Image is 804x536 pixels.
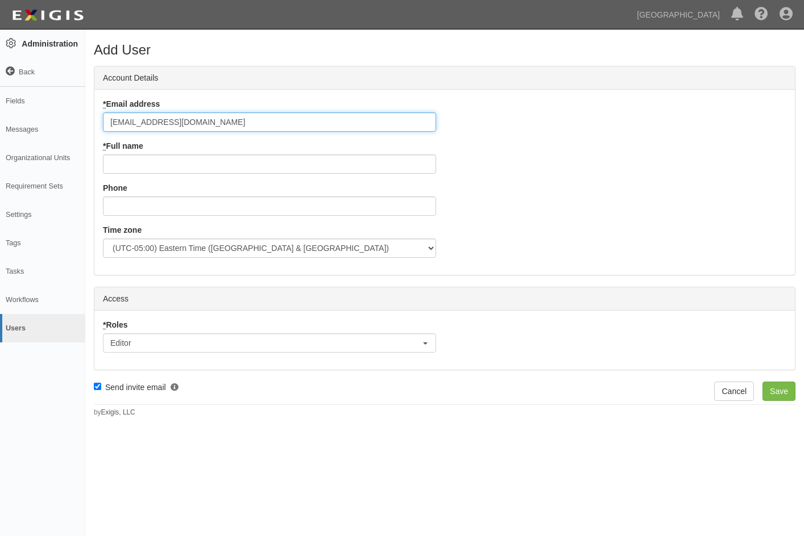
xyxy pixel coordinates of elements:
[714,382,754,401] a: Cancel
[94,287,795,311] div: Access
[103,140,143,152] label: Full name
[103,224,142,236] label: Time zone
[631,3,726,26] a: [GEOGRAPHIC_DATA]
[755,8,768,22] i: Help Center - Complianz
[103,320,106,329] abbr: required
[103,333,436,353] button: Editor
[110,337,131,349] span: Editor
[94,43,795,57] h1: Add User
[94,382,166,393] label: Send invite email
[103,141,106,150] abbr: required
[101,408,135,416] a: Exigis, LLC
[9,5,87,26] img: logo-5460c22ac91f19d4615b14bd174203de0afe785f0fc80cf4dbbc73dc1793850b.png
[94,383,101,390] input: Send invite email
[22,39,78,48] strong: Administration
[166,384,179,392] i: If you don’t send an email now, you can send an invitation at a later time from the user’s profile.
[103,319,128,330] label: Roles
[94,66,795,90] div: Account Details
[762,382,795,401] input: Save
[103,99,106,108] abbr: required
[103,182,127,194] label: Phone
[94,408,135,417] small: by
[103,98,160,110] label: Email address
